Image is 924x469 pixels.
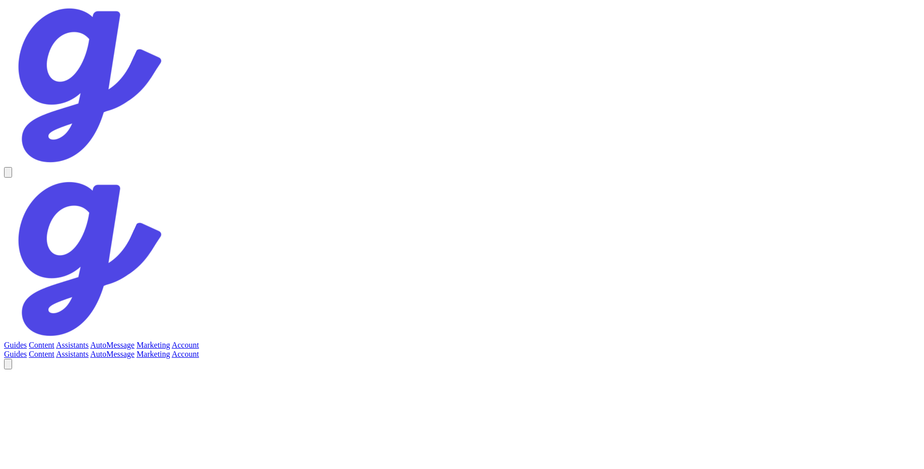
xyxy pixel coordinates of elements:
[136,341,170,349] a: Marketing
[90,341,134,349] a: AutoMessage
[4,4,165,165] img: Your Company
[4,359,12,369] button: Notifications
[172,350,199,358] a: Account
[56,341,89,349] a: Assistants
[29,341,54,349] a: Content
[90,350,134,358] a: AutoMessage
[29,350,54,358] a: Content
[4,350,27,358] a: Guides
[172,341,199,349] a: Account
[4,178,165,339] img: Guestive Guides
[136,350,170,358] a: Marketing
[56,350,89,358] a: Assistants
[4,341,27,349] a: Guides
